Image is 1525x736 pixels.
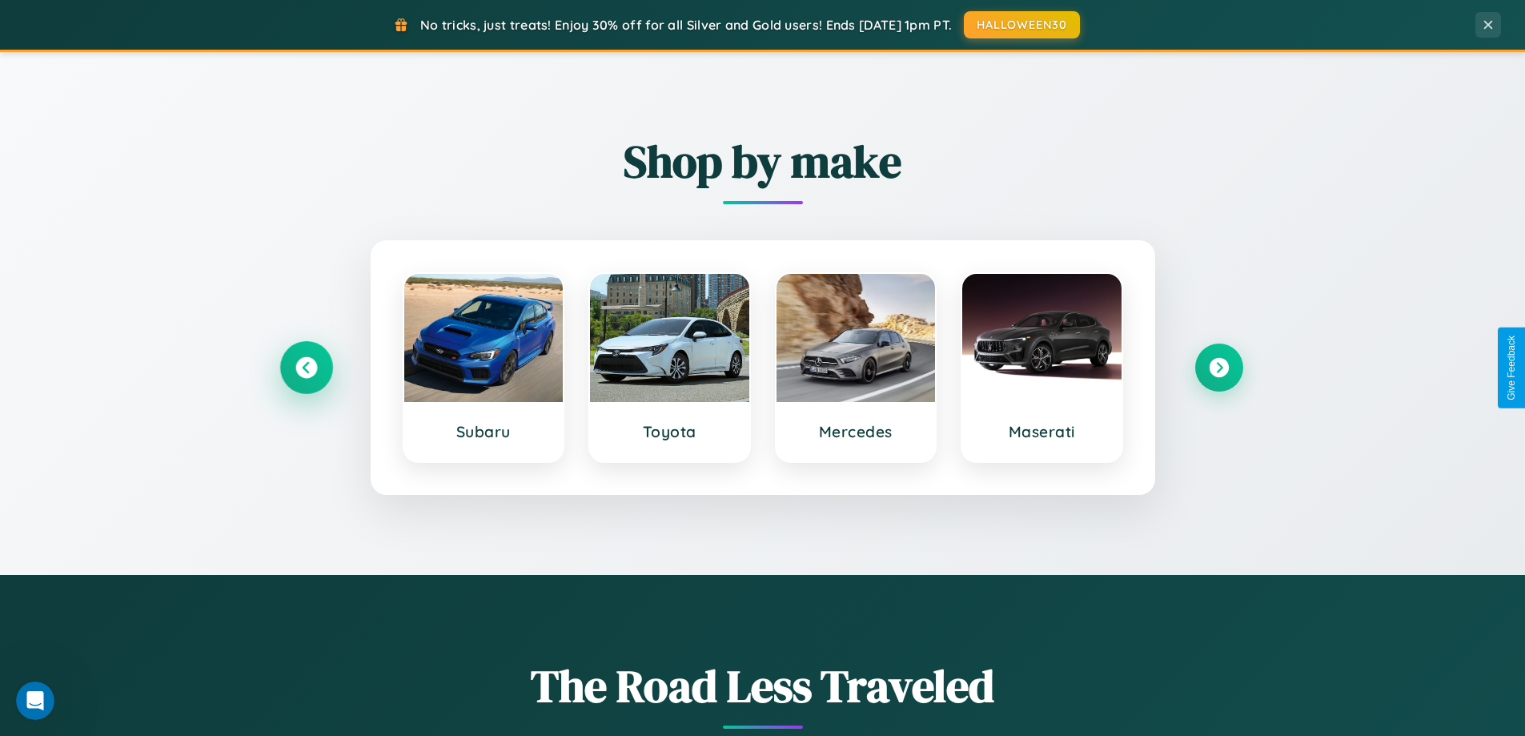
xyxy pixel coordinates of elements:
[793,422,920,441] h3: Mercedes
[283,655,1243,717] h1: The Road Less Traveled
[964,11,1080,38] button: HALLOWEEN30
[606,422,733,441] h3: Toyota
[420,422,548,441] h3: Subaru
[283,131,1243,192] h2: Shop by make
[16,682,54,720] iframe: Intercom live chat
[1506,336,1517,400] div: Give Feedback
[420,17,952,33] span: No tricks, just treats! Enjoy 30% off for all Silver and Gold users! Ends [DATE] 1pm PT.
[978,422,1106,441] h3: Maserati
